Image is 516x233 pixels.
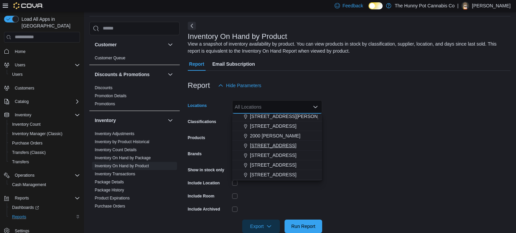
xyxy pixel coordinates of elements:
span: Dark Mode [369,9,369,10]
span: [STREET_ADDRESS] [250,142,296,149]
p: The Hunny Pot Cannabis Co [395,2,455,10]
span: Transfers (Classic) [12,150,46,155]
p: | [457,2,459,10]
a: Package History [95,188,124,192]
span: Promotions [95,101,115,107]
label: Include Room [188,193,214,199]
span: Hide Parameters [226,82,261,89]
span: Report [189,57,204,71]
span: Inventory On Hand by Product [95,163,149,169]
span: Purchase Orders [12,140,43,146]
span: Reports [15,195,29,201]
span: Inventory On Hand by Package [95,155,151,161]
span: Inventory Adjustments [95,131,134,136]
a: Inventory by Product Historical [95,139,149,144]
span: Email Subscription [212,57,255,71]
div: View a snapshot of inventory availability by product. You can view products in stock by classific... [188,41,507,55]
span: [STREET_ADDRESS] [250,171,296,178]
div: Discounts & Promotions [89,84,180,111]
a: Purchase Orders [95,204,125,209]
span: Inventory [12,111,80,119]
a: Dashboards [9,203,42,212]
label: Brands [188,151,202,157]
span: Promotion Details [95,93,127,99]
button: Operations [12,171,37,179]
span: Cash Management [9,181,80,189]
h3: Inventory On Hand by Product [188,33,287,41]
button: [STREET_ADDRESS] [232,121,322,131]
div: Abu Dauda [461,2,469,10]
span: 2000 [PERSON_NAME] [250,132,300,139]
button: Reports [1,193,83,203]
span: Reports [12,214,26,220]
input: Dark Mode [369,2,383,9]
span: Transfers (Classic) [9,149,80,157]
button: Customers [1,83,83,93]
a: Inventory On Hand by Product [95,164,149,168]
span: Customers [12,84,80,92]
button: [STREET_ADDRESS] [232,151,322,160]
span: Inventory by Product Historical [95,139,149,144]
button: Transfers [7,157,83,167]
span: Customer Queue [95,55,125,61]
a: Dashboards [7,203,83,212]
span: Inventory Count [9,120,80,128]
button: Inventory [166,116,174,124]
h3: Report [188,81,210,90]
span: Inventory Count [12,122,41,127]
span: Cash Management [12,182,46,187]
button: Catalog [1,97,83,106]
button: Reports [12,194,32,202]
div: Inventory [89,130,180,229]
span: Inventory Manager (Classic) [9,130,80,138]
a: Transfers (Classic) [9,149,48,157]
button: [STREET_ADDRESS][PERSON_NAME] [232,112,322,121]
a: Inventory Transactions [95,172,135,176]
a: Cash Management [9,181,49,189]
label: Include Location [188,180,220,186]
a: Inventory On Hand by Package [95,156,151,160]
span: Users [9,70,80,78]
button: Customer [95,41,165,48]
span: Feedback [343,2,363,9]
a: Promotion Details [95,94,127,98]
span: Purchase Orders [9,139,80,147]
button: Inventory [1,110,83,120]
span: Customers [15,85,34,91]
span: [STREET_ADDRESS][PERSON_NAME] [250,113,335,120]
button: Inventory Count [7,120,83,129]
h3: Customer [95,41,117,48]
span: Home [15,49,26,54]
button: Purchase Orders [7,138,83,148]
span: Discounts [95,85,113,91]
span: [STREET_ADDRESS] [250,162,296,168]
a: Purchase Orders [9,139,45,147]
a: Promotions [95,102,115,106]
span: Inventory [15,112,31,118]
span: Transfers [12,159,29,165]
label: Classifications [188,119,216,124]
button: Run Report [285,220,322,233]
button: Cash Management [7,180,83,189]
span: Catalog [15,99,29,104]
span: Transfers [9,158,80,166]
a: Inventory Count Details [95,148,137,152]
a: Users [9,70,25,78]
a: Reports [9,213,29,221]
button: [STREET_ADDRESS] [232,170,322,180]
span: Catalog [12,98,80,106]
a: Customers [12,84,37,92]
h3: Discounts & Promotions [95,71,149,78]
a: Inventory Manager (Classic) [9,130,65,138]
img: Cova [13,2,43,9]
span: Reports [12,194,80,202]
span: Users [15,62,25,68]
button: [STREET_ADDRESS] [232,160,322,170]
h3: Inventory [95,117,116,124]
button: Transfers (Classic) [7,148,83,157]
span: Run Report [291,223,315,230]
label: Include Archived [188,207,220,212]
label: Locations [188,103,207,108]
button: Inventory [12,111,34,119]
